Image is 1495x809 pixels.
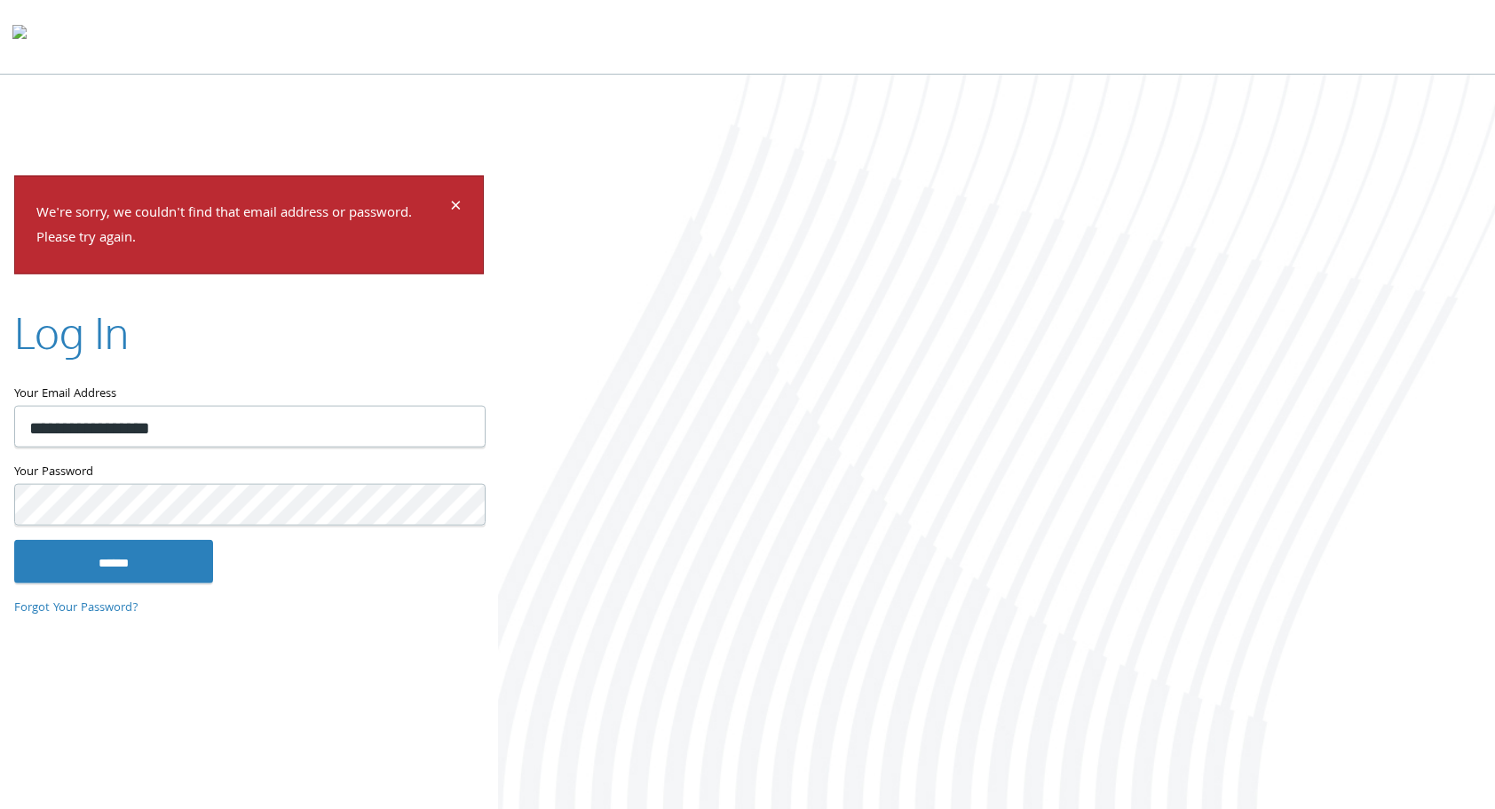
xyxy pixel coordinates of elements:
[12,19,27,54] img: todyl-logo-dark.svg
[450,197,462,218] button: Dismiss alert
[36,201,447,252] p: We're sorry, we couldn't find that email address or password. Please try again.
[14,303,129,362] h2: Log In
[450,190,462,225] span: ×
[14,462,484,484] label: Your Password
[14,598,138,617] a: Forgot Your Password?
